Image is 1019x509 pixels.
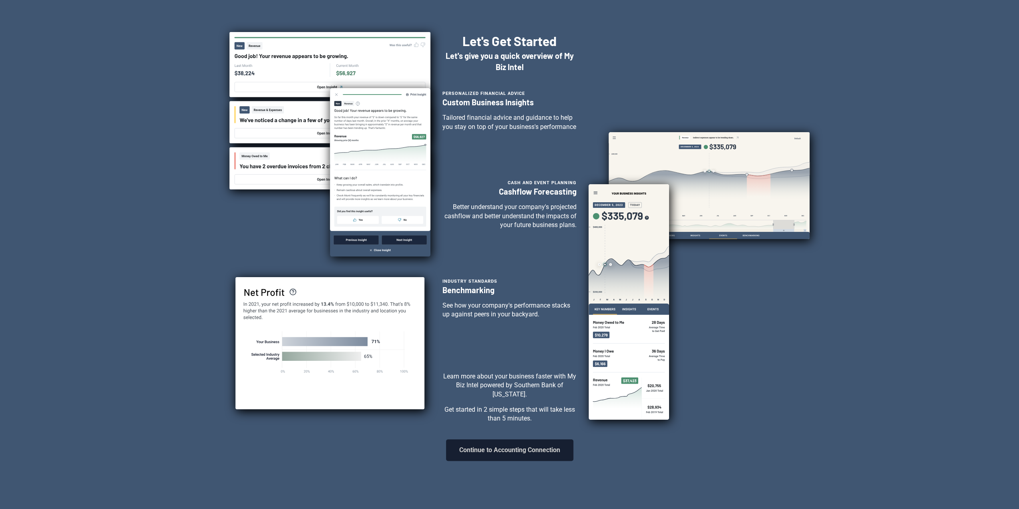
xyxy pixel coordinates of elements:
[442,187,577,196] h3: Cashflow Forecasting
[442,301,577,319] p: See how your company's performance stacks up against peers in your backyard.
[446,439,573,461] button: Continue to Accounting Connection
[442,285,577,295] h3: Benchmarking
[442,89,577,97] div: Personalized Financial Advice
[442,276,577,285] div: Industry Standards
[442,32,577,50] h1: Let's Get Started
[442,97,577,107] h3: Custom Business Insights
[442,50,577,72] h2: Let's give you a quick overview of My Biz Intel
[442,372,577,399] p: Learn more about your business faster with My Biz Intel powered by Southern Bank of [US_STATE].
[442,178,577,187] div: Cash and Event Planning
[442,113,577,131] p: Tailored financial advice and guidance to help you stay on top of your business's performance
[442,405,577,423] p: Get started in 2 simple steps that will take less than 5 minutes.
[442,203,577,229] p: Better understand your company's projected cashflow and better understand the impacts of your fut...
